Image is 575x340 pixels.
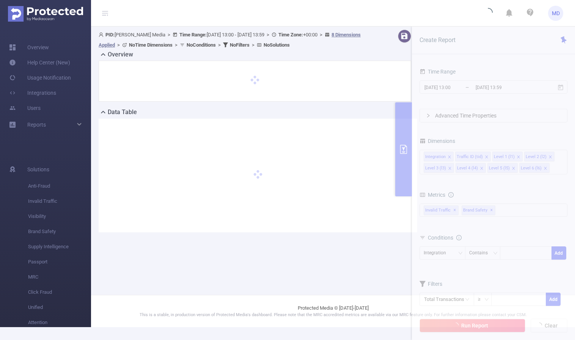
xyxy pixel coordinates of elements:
span: MD [552,6,560,21]
span: > [173,42,180,48]
span: Solutions [27,162,49,177]
i: icon: user [99,32,105,37]
span: > [115,42,122,48]
a: Help Center (New) [9,55,70,70]
span: Reports [27,122,46,128]
p: This is a stable, in production version of Protected Media's dashboard. Please note that the MRC ... [110,312,556,318]
a: Users [9,100,41,116]
b: Time Range: [179,32,207,38]
b: PID: [105,32,115,38]
footer: Protected Media © [DATE]-[DATE] [91,295,575,327]
span: MRC [28,269,91,285]
span: Invalid Traffic [28,194,91,209]
span: > [165,32,173,38]
h2: Overview [108,50,133,59]
span: [PERSON_NAME] Media [DATE] 13:00 - [DATE] 13:59 +00:00 [99,32,361,48]
b: No Solutions [264,42,290,48]
span: > [264,32,272,38]
h2: Data Table [108,108,137,117]
a: Integrations [9,85,56,100]
span: Brand Safety [28,224,91,239]
b: No Time Dimensions [129,42,173,48]
a: Usage Notification [9,70,71,85]
b: Time Zone: [278,32,303,38]
b: No Conditions [187,42,216,48]
b: No Filters [230,42,250,48]
span: Passport [28,254,91,269]
span: Visibility [28,209,91,224]
span: Unified [28,300,91,315]
a: Reports [27,117,46,132]
span: Click Fraud [28,285,91,300]
span: > [317,32,325,38]
span: Supply Intelligence [28,239,91,254]
img: Protected Media [8,6,83,22]
span: > [250,42,257,48]
span: Anti-Fraud [28,179,91,194]
span: > [216,42,223,48]
span: Attention [28,315,91,330]
i: icon: loading [484,8,493,19]
a: Overview [9,40,49,55]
